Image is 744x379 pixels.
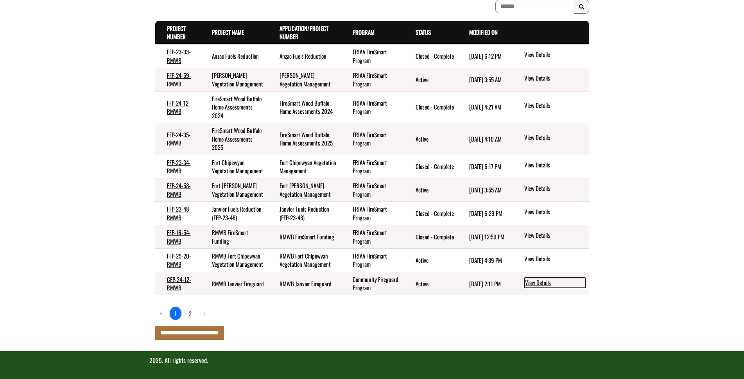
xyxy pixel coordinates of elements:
td: FRIAA FireSmart Program [341,155,404,178]
a: View details [524,208,586,217]
td: action menu [511,44,589,68]
td: Fort Chipewyan Vegetation Management [268,155,341,178]
td: Conklin Vegetation Management [200,68,268,92]
td: FFP-16-54-RMWB [155,225,201,249]
td: 4/27/2024 6:29 PM [457,202,511,225]
td: Closed - Complete [404,202,457,225]
td: action menu [511,202,589,225]
td: Closed - Complete [404,92,457,123]
a: 1 [169,306,182,320]
td: CFP-24-12-RMWB [155,272,201,295]
a: FFP-24-35-RMWB [167,130,191,147]
time: [DATE] 4:39 PM [469,256,502,264]
td: Active [404,123,457,155]
a: CFP-24-12-RMWB [167,275,191,292]
a: View details [524,50,586,60]
td: Active [404,68,457,92]
a: Next page [199,307,210,320]
a: Program [353,28,375,36]
td: Janvier Fuels Reduction (FFP-23-48) [268,202,341,225]
time: [DATE] 4:10 AM [469,135,502,143]
a: View details [524,133,586,143]
td: action menu [511,225,589,249]
td: action menu [511,178,589,202]
time: [DATE] 12:50 PM [469,232,504,241]
td: RMWB Fort Chipewyan Vegetation Management [268,248,341,272]
td: FRIAA FireSmart Program [341,202,404,225]
td: 8/11/2025 4:10 AM [457,123,511,155]
td: 8/11/2025 3:55 AM [457,178,511,202]
td: FFP-24-12-RMWB [155,92,201,123]
td: 4/27/2024 6:17 PM [457,155,511,178]
td: FireSmart Wood Buffalo Home Assessments 2025 [268,123,341,155]
td: Fort McMurray Vegetation Management [268,178,341,202]
td: RMWB Janvier Fireguard [200,272,268,295]
a: FFP-23-33-RMWB [167,47,191,64]
a: FFP-24-58-RMWB [167,181,191,198]
a: page 2 [184,307,196,320]
td: FFP-24-59-RMWB [155,68,201,92]
a: FFP-23-34-RMWB [167,158,191,175]
td: action menu [511,155,589,178]
a: FFP-24-59-RMWB [167,71,191,88]
td: FRIAA FireSmart Program [341,123,404,155]
td: Conklin Vegetation Management [268,68,341,92]
td: FRIAA FireSmart Program [341,248,404,272]
td: 7/28/2025 4:39 PM [457,248,511,272]
td: Fort Chipewyan Vegetation Management [200,155,268,178]
time: [DATE] 6:17 PM [469,162,501,171]
time: [DATE] 2:11 PM [469,279,501,288]
a: View details [524,255,586,264]
th: Actions [511,21,589,44]
a: View details [524,231,586,241]
td: action menu [511,272,589,295]
span: . All rights reserved. [162,356,208,365]
a: Modified On [469,28,498,36]
td: FRIAA FireSmart Program [341,44,404,68]
a: View details [524,278,586,288]
time: [DATE] 6:12 PM [469,52,502,60]
td: FFP-23-33-RMWB [155,44,201,68]
td: action menu [511,68,589,92]
td: FFP-25-20-RMWB [155,248,201,272]
a: View details [524,161,586,170]
td: FRIAA FireSmart Program [341,68,404,92]
a: View details [524,101,586,111]
a: View details [524,74,586,83]
td: FFP-23-34-RMWB [155,155,201,178]
a: Status [416,28,431,36]
td: FRIAA FireSmart Program [341,225,404,249]
td: RMWB FireSmart Funding [268,225,341,249]
td: FireSmart Wood Buffalo Home Assessments 2024 [200,92,268,123]
td: Active [404,248,457,272]
td: FRIAA FireSmart Program [341,178,404,202]
a: Project Number [167,24,186,41]
time: [DATE] 3:55 AM [469,75,502,84]
a: FFP-16-54-RMWB [167,228,191,245]
a: View details [524,184,586,194]
td: RMWB FireSmart Funding [200,225,268,249]
td: RMWB Janvier Fireguard [268,272,341,295]
td: action menu [511,92,589,123]
td: 8/11/2025 3:55 AM [457,68,511,92]
time: [DATE] 4:21 AM [469,102,501,111]
td: RMWB Fort Chipewyan Vegetation Management [200,248,268,272]
td: FFP-23-48-RMWB [155,202,201,225]
td: Anzac Fuels Reduction [200,44,268,68]
p: 2025 [149,356,595,365]
td: FireSmart Wood Buffalo Home Assessments 2025 [200,123,268,155]
td: Closed - Complete [404,155,457,178]
td: Closed - Complete [404,225,457,249]
td: Active [404,272,457,295]
a: FFP-25-20-RMWB [167,251,191,268]
td: Active [404,178,457,202]
a: Application/Project Number [280,24,328,41]
a: Previous page [155,307,167,320]
time: [DATE] 6:29 PM [469,209,502,217]
td: FFP-24-58-RMWB [155,178,201,202]
td: action menu [511,123,589,155]
a: Project Name [212,28,244,36]
a: FFP-23-48-RMWB [167,205,191,221]
td: Fort McMurray Vegetation Management [200,178,268,202]
td: 8/11/2025 2:11 PM [457,272,511,295]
